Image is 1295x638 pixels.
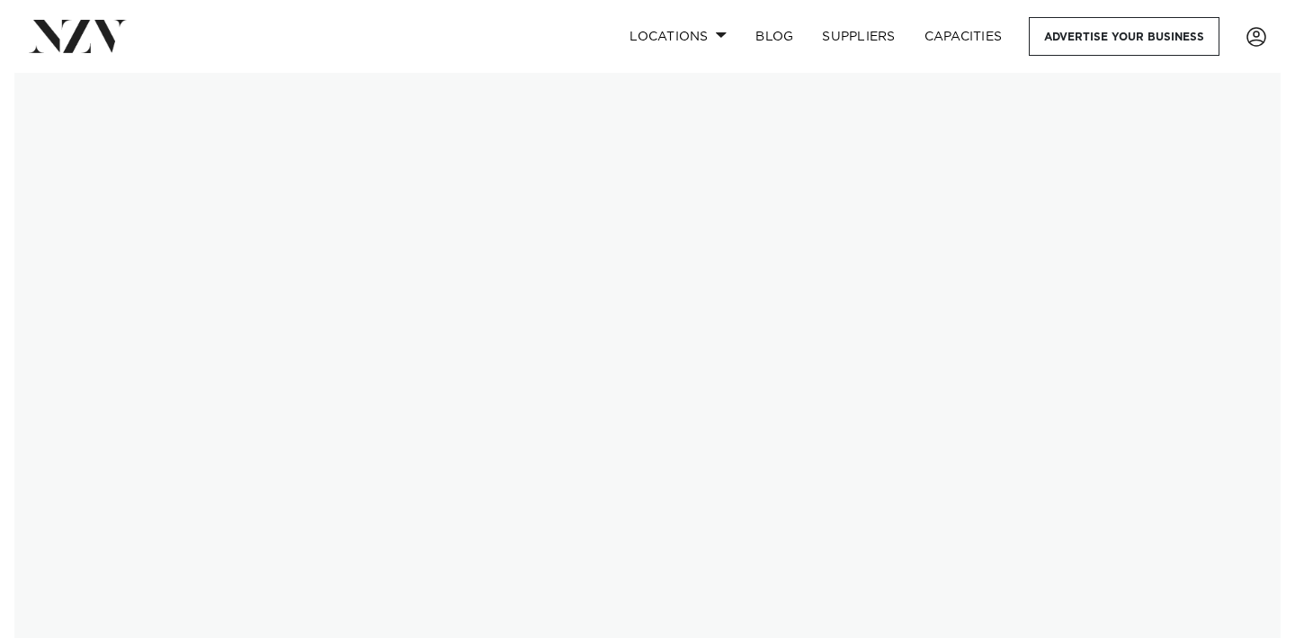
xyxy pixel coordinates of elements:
a: SUPPLIERS [808,17,909,56]
a: Advertise your business [1029,17,1219,56]
a: Capacities [910,17,1017,56]
a: Locations [615,17,741,56]
a: BLOG [741,17,808,56]
img: nzv-logo.png [29,20,127,52]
